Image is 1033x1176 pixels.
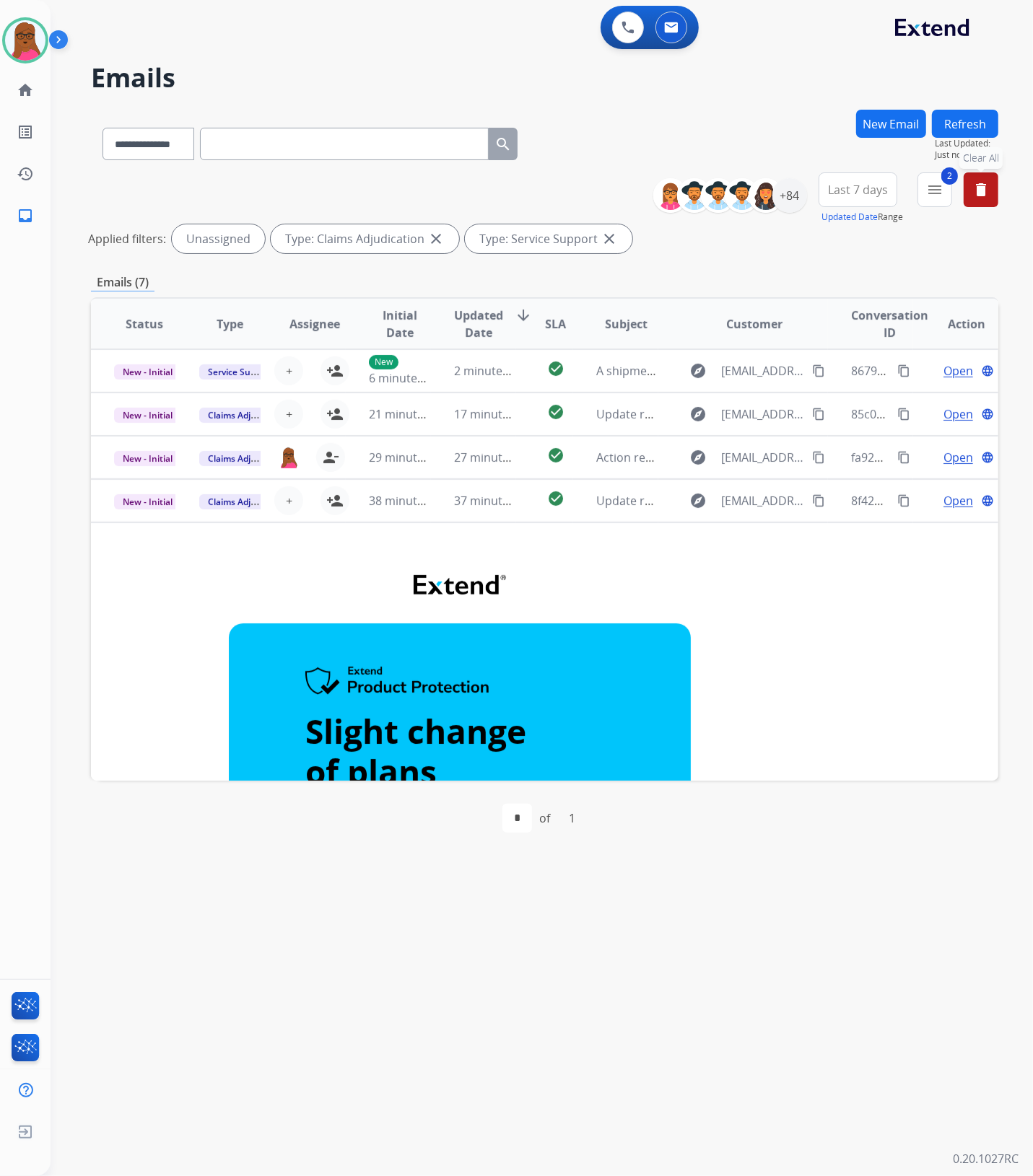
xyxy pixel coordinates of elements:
[953,1150,1019,1167] p: 0.20.1027RC
[199,364,282,379] span: Service Support
[722,405,805,423] span: [EMAIL_ADDRESS][DOMAIN_NAME]
[274,486,303,515] button: +
[897,451,910,464] mat-icon: content_copy
[427,230,445,247] mat-icon: close
[271,224,459,253] div: Type: Claims Adjudication
[114,364,181,379] span: New - Initial
[274,400,303,429] button: +
[981,451,994,464] mat-icon: language
[812,451,825,464] mat-icon: content_copy
[454,363,531,379] span: 2 minutes ago
[690,362,707,379] mat-icon: explore
[964,172,998,207] button: Clear All
[943,492,973,509] span: Open
[17,82,34,99] mat-icon: home
[369,355,398,369] p: New
[545,315,566,333] span: SLA
[981,494,994,507] mat-icon: language
[690,449,707,466] mat-icon: explore
[913,299,998,349] th: Action
[326,492,344,509] mat-icon: person_add
[821,211,903,223] span: Range
[199,494,298,509] span: Claims Adjudication
[897,364,910,377] mat-icon: content_copy
[114,451,181,466] span: New - Initial
[17,123,34,141] mat-icon: list_alt
[369,307,430,341] span: Initial Date
[279,447,300,469] img: agent-avatar
[828,187,888,193] span: Last 7 days
[414,575,506,594] img: Extend Logo
[114,408,181,423] span: New - Initial
[322,449,339,466] mat-icon: person_remove
[981,364,994,377] mat-icon: language
[547,360,565,377] mat-icon: check_circle
[289,315,340,333] span: Assignee
[326,362,344,379] mat-icon: person_add
[17,207,34,224] mat-icon: inbox
[943,362,973,379] span: Open
[821,211,878,223] button: Updated Date
[918,172,952,207] button: 2
[286,362,292,379] span: +
[935,138,998,149] span: Last Updated:
[557,804,587,833] div: 1
[926,181,943,198] mat-icon: menu
[596,363,873,379] span: A shipment from order LI-212861 is out for delivery
[454,449,538,465] span: 27 minutes ago
[943,449,973,466] span: Open
[114,494,181,509] span: New - Initial
[932,110,998,138] button: Refresh
[5,20,45,61] img: avatar
[454,406,538,422] span: 17 minutes ago
[897,408,910,421] mat-icon: content_copy
[897,494,910,507] mat-icon: content_copy
[326,405,344,423] mat-icon: person_add
[722,449,805,466] span: [EMAIL_ADDRESS][DOMAIN_NAME]
[369,370,446,386] span: 6 minutes ago
[941,167,958,185] span: 2
[981,408,994,421] mat-icon: language
[369,406,453,422] span: 21 minutes ago
[972,181,990,198] mat-icon: delete
[91,63,998,92] h2: Emails
[851,307,928,341] span: Conversation ID
[539,809,550,827] div: of
[547,490,565,507] mat-icon: check_circle
[88,230,166,247] p: Applied filters:
[286,405,292,423] span: +
[856,110,926,138] button: New Email
[601,230,618,247] mat-icon: close
[935,149,998,161] span: Just now
[596,449,903,465] span: Action required: Extend claim approved for replacement
[722,362,805,379] span: [EMAIL_ADDRESS][DOMAIN_NAME]
[494,136,512,153] mat-icon: search
[547,447,565,464] mat-icon: check_circle
[305,708,526,793] strong: Slight change of plans
[812,494,825,507] mat-icon: content_copy
[547,403,565,421] mat-icon: check_circle
[515,307,532,324] mat-icon: arrow_downward
[199,408,298,423] span: Claims Adjudication
[199,451,298,466] span: Claims Adjudication
[217,315,243,333] span: Type
[305,667,490,697] img: Extend Product Protection
[91,273,154,291] p: Emails (7)
[943,405,973,423] span: Open
[772,178,807,213] div: +84
[369,449,453,465] span: 29 minutes ago
[812,364,825,377] mat-icon: content_copy
[690,492,707,509] mat-icon: explore
[606,315,648,333] span: Subject
[819,172,897,207] button: Last 7 days
[722,492,805,509] span: [EMAIL_ADDRESS][DOMAIN_NAME]
[454,493,538,509] span: 37 minutes ago
[465,224,632,253] div: Type: Service Support
[172,224,265,253] div: Unassigned
[286,492,292,509] span: +
[369,493,453,509] span: 38 minutes ago
[812,408,825,421] mat-icon: content_copy
[690,405,707,423] mat-icon: explore
[126,315,163,333] span: Status
[726,315,783,333] span: Customer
